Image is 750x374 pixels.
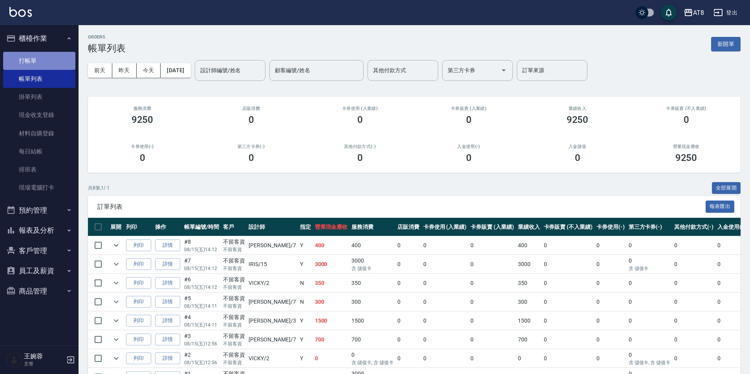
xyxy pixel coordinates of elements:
td: 0 [715,274,748,292]
h3: 9250 [567,114,589,125]
a: 詳情 [155,334,180,346]
td: #7 [182,255,221,274]
td: 700 [313,330,350,349]
td: 0 [672,312,715,330]
td: 0 [542,274,595,292]
a: 每日結帳 [3,142,75,161]
td: 0 [395,236,421,255]
p: 08/15 (五) 14:11 [184,321,219,328]
button: 列印 [126,239,151,252]
p: 不留客資 [223,340,245,347]
button: expand row [110,258,122,270]
td: 400 [313,236,350,255]
th: 指定 [298,218,313,236]
a: 掛單列表 [3,88,75,106]
h2: 第三方卡券(-) [206,144,296,149]
td: 0 [421,255,469,274]
h3: 9250 [675,152,697,163]
a: 新開單 [711,40,741,47]
div: 不留客資 [223,294,245,303]
p: 08/15 (五) 12:56 [184,359,219,366]
td: 0 [542,255,595,274]
td: 0 [595,312,627,330]
td: 0 [715,236,748,255]
td: 0 [421,293,469,311]
p: 不留客資 [223,359,245,366]
span: 訂單列表 [97,203,706,211]
td: 0 [627,236,673,255]
p: 主管 [24,360,64,367]
td: 0 [595,274,627,292]
p: 08/15 (五) 14:12 [184,246,219,253]
td: #6 [182,274,221,292]
h2: 卡券使用 (入業績) [315,106,405,111]
td: 0 [715,293,748,311]
button: expand row [110,239,122,251]
td: 350 [313,274,350,292]
td: 0 [595,255,627,274]
button: 商品管理 [3,281,75,301]
h2: 卡券使用(-) [97,144,187,149]
button: 列印 [126,352,151,365]
button: 列印 [126,334,151,346]
td: 0 [595,349,627,368]
h3: 0 [466,114,472,125]
td: N [298,293,313,311]
td: Y [298,349,313,368]
h3: 帳單列表 [88,43,126,54]
td: 0 [468,312,516,330]
button: expand row [110,334,122,345]
p: 08/15 (五) 12:56 [184,340,219,347]
h2: 店販消費 [206,106,296,111]
td: 400 [349,236,395,255]
td: 3000 [349,255,395,274]
h3: 0 [357,114,363,125]
p: 含 儲值卡, 含 儲值卡 [629,359,671,366]
td: 0 [627,255,673,274]
button: 登出 [710,5,741,20]
button: 列印 [126,315,151,327]
td: 0 [516,349,542,368]
a: 報表匯出 [706,203,735,210]
div: AT8 [693,8,704,18]
h2: 卡券販賣 (不入業績) [641,106,731,111]
td: 0 [349,349,395,368]
td: 0 [715,349,748,368]
td: #2 [182,349,221,368]
button: [DATE] [161,63,190,78]
td: #4 [182,312,221,330]
td: Y [298,312,313,330]
div: 不留客資 [223,238,245,246]
p: 含 儲值卡 [629,265,671,272]
button: 報表及分析 [3,220,75,241]
h3: 0 [357,152,363,163]
td: [PERSON_NAME] /7 [247,236,298,255]
td: 0 [627,293,673,311]
td: [PERSON_NAME] /3 [247,312,298,330]
button: 列印 [126,258,151,270]
td: Y [298,236,313,255]
button: 全部展開 [712,182,741,194]
td: 1500 [313,312,350,330]
td: 0 [715,312,748,330]
th: 展開 [108,218,124,236]
button: expand row [110,296,122,308]
td: 0 [468,255,516,274]
a: 打帳單 [3,52,75,70]
a: 現場電腦打卡 [3,179,75,197]
td: 0 [468,274,516,292]
td: 3000 [516,255,542,274]
button: expand row [110,277,122,289]
td: 0 [421,330,469,349]
td: 0 [395,312,421,330]
td: 0 [542,349,595,368]
button: 預約管理 [3,200,75,221]
th: 服務消費 [349,218,395,236]
td: 0 [468,293,516,311]
td: 0 [672,274,715,292]
a: 帳單列表 [3,70,75,88]
td: 1500 [349,312,395,330]
h3: 0 [249,152,254,163]
td: 0 [542,293,595,311]
div: 不留客資 [223,275,245,284]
